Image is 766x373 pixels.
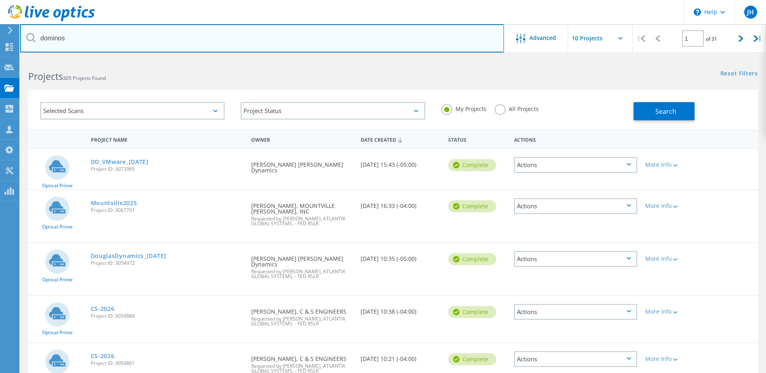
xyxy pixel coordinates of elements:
div: Project Name [87,132,248,147]
div: Owner [247,132,357,147]
span: Project ID: 3073965 [91,167,243,172]
div: Actions [514,304,637,320]
span: Project ID: 3054861 [91,361,243,366]
div: More Info [645,356,696,362]
span: Advanced [529,35,556,41]
span: Requested by [PERSON_NAME], ATLANTIX GLOBAL SYSTEMS. - FED RSLR [251,216,353,226]
div: Actions [514,198,637,214]
span: Requested by [PERSON_NAME], ATLANTIX GLOBAL SYSTEMS. - FED RSLR [251,316,353,326]
div: Complete [448,253,496,265]
div: More Info [645,256,696,262]
div: More Info [645,309,696,314]
span: Project ID: 3054972 [91,261,243,266]
label: My Projects [441,104,487,112]
div: [PERSON_NAME] [PERSON_NAME] Dynamics [247,149,357,181]
a: DD_VMware_[DATE] [91,159,149,165]
span: Project ID: 3054884 [91,314,243,319]
a: DouglasDynamics_[DATE] [91,253,166,259]
div: Actions [514,351,637,367]
div: More Info [645,162,696,168]
div: Actions [514,157,637,173]
div: Date Created [357,132,444,147]
div: Actions [514,251,637,267]
div: Project Status [241,102,425,119]
div: Status [444,132,510,147]
span: Requested by [PERSON_NAME], ATLANTIX GLOBAL SYSTEMS. - FED RSLR [251,269,353,279]
span: Optical Prime [42,330,73,335]
div: [PERSON_NAME], C & S ENGINEERS [247,296,357,334]
a: Reset Filters [720,71,758,78]
span: Optical Prime [42,183,73,188]
div: Complete [448,306,496,318]
a: CS-2026 [91,353,115,359]
div: Complete [448,200,496,212]
div: | [633,24,649,53]
button: Search [634,102,695,120]
span: JH [747,9,754,15]
a: CS-2026 [91,306,115,312]
div: [DATE] 15:43 (-05:00) [357,149,444,176]
div: [DATE] 10:38 (-04:00) [357,296,444,323]
div: Actions [510,132,641,147]
div: Selected Scans [40,102,225,119]
label: All Projects [495,104,539,112]
span: Project ID: 3067791 [91,208,243,213]
span: Optical Prime [42,277,73,282]
div: [DATE] 10:35 (-05:00) [357,243,444,270]
span: Optical Prime [42,224,73,229]
div: [PERSON_NAME], MOUNTVILLE [PERSON_NAME], INC [247,190,357,234]
span: Search [655,107,676,116]
span: 305 Projects Found [63,75,106,82]
div: More Info [645,203,696,209]
input: Search projects by name, owner, ID, company, etc [20,24,504,52]
a: Live Optics Dashboard [8,17,95,23]
div: [DATE] 10:21 (-04:00) [357,343,444,370]
svg: \n [694,8,701,16]
a: Mountville2025 [91,200,137,206]
span: of 31 [706,36,717,42]
div: Complete [448,353,496,365]
b: Projects [28,70,63,83]
div: | [749,24,766,53]
div: Complete [448,159,496,171]
div: [DATE] 16:33 (-04:00) [357,190,444,217]
div: [PERSON_NAME] [PERSON_NAME] Dynamics [247,243,357,287]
